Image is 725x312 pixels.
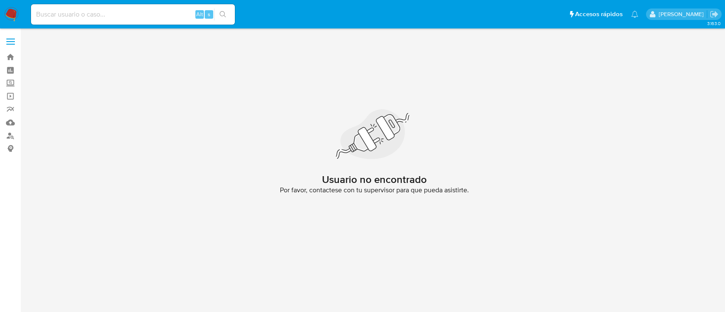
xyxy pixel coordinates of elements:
h2: Usuario no encontrado [322,173,427,186]
a: Notificaciones [631,11,638,18]
p: fernando.ftapiamartinez@mercadolibre.com.mx [659,10,707,18]
span: Alt [196,10,203,18]
span: Accesos rápidos [575,10,623,19]
span: Por favor, contactese con tu supervisor para que pueda asistirte. [280,186,469,194]
input: Buscar usuario o caso... [31,9,235,20]
span: s [208,10,210,18]
button: search-icon [214,8,231,20]
a: Salir [710,10,719,19]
